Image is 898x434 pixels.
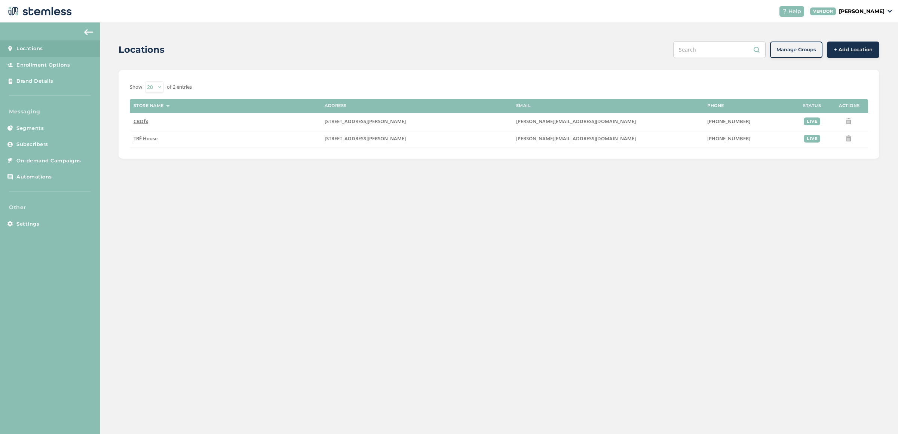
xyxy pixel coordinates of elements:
span: On-demand Campaigns [16,157,81,165]
span: Settings [16,220,39,228]
span: + Add Location [834,46,873,54]
span: Enrollment Options [16,61,70,69]
span: Help [788,7,801,15]
button: Manage Groups [770,42,822,58]
span: Automations [16,173,52,181]
span: Subscribers [16,141,48,148]
span: Manage Groups [776,46,816,54]
div: VENDOR [810,7,836,15]
p: [PERSON_NAME] [839,7,885,15]
input: Search [673,41,766,58]
img: logo-dark-0685b13c.svg [6,4,72,19]
h2: Locations [119,43,165,56]
span: Segments [16,125,44,132]
img: icon-arrow-back-accent-c549486e.svg [84,29,93,35]
span: Brand Details [16,77,53,85]
span: Locations [16,45,43,52]
img: icon-help-white-03924b79.svg [782,9,787,13]
button: + Add Location [827,42,879,58]
img: icon_down-arrow-small-66adaf34.svg [888,10,892,13]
